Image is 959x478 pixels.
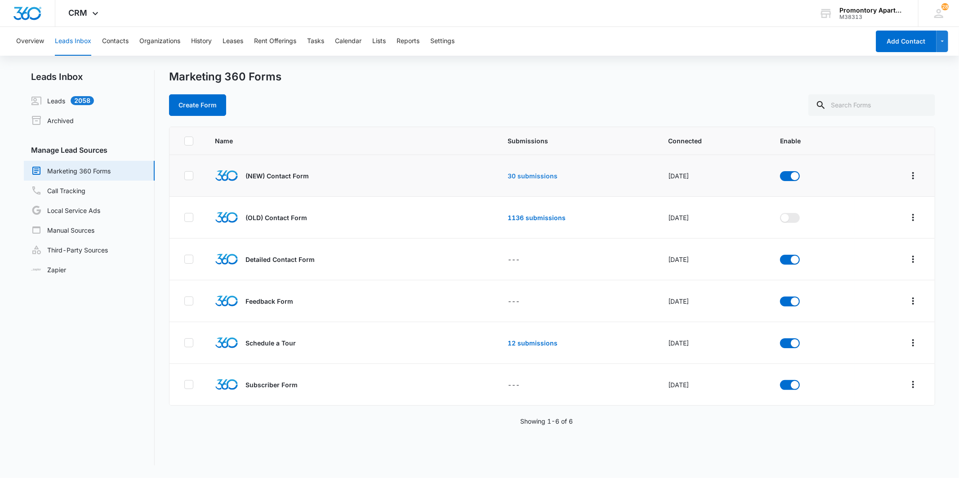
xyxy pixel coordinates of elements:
[245,171,309,181] p: (NEW) Contact Form
[69,8,88,18] span: CRM
[223,27,243,56] button: Leases
[668,136,758,146] span: Connected
[254,27,296,56] button: Rent Offerings
[31,265,66,274] a: Zapier
[668,171,758,181] div: [DATE]
[169,94,226,116] button: Create Form
[139,27,180,56] button: Organizations
[245,338,296,348] p: Schedule a Tour
[941,3,949,10] span: 28
[16,27,44,56] button: Overview
[508,136,647,146] span: Submissions
[839,7,905,14] div: account name
[876,31,937,52] button: Add Contact
[668,380,758,389] div: [DATE]
[668,213,758,222] div: [DATE]
[906,168,920,183] button: Overflow Menu
[169,70,281,84] h1: Marketing 360 Forms
[508,214,566,221] a: 1136 submissions
[668,297,758,306] div: [DATE]
[215,136,438,146] span: Name
[508,381,520,389] span: ---
[430,27,455,56] button: Settings
[31,225,94,235] a: Manual Sources
[508,256,520,263] span: ---
[397,27,419,56] button: Reports
[508,339,558,347] a: 12 submissions
[245,255,315,264] p: Detailed Contact Form
[335,27,361,56] button: Calendar
[780,136,844,146] span: Enable
[102,27,129,56] button: Contacts
[31,205,100,216] a: Local Service Ads
[31,165,111,176] a: Marketing 360 Forms
[508,297,520,305] span: ---
[906,294,920,308] button: Overflow Menu
[508,172,558,180] a: 30 submissions
[941,3,949,10] div: notifications count
[191,27,212,56] button: History
[245,297,293,306] p: Feedback Form
[31,115,74,126] a: Archived
[906,252,920,266] button: Overflow Menu
[31,244,108,255] a: Third-Party Sources
[245,380,298,389] p: Subscriber Form
[906,336,920,350] button: Overflow Menu
[31,185,85,196] a: Call Tracking
[668,338,758,348] div: [DATE]
[31,95,94,106] a: Leads2058
[839,14,905,20] div: account id
[24,145,155,155] h3: Manage Lead Sources
[906,377,920,392] button: Overflow Menu
[24,70,155,84] h2: Leads Inbox
[245,213,307,222] p: (OLD) Contact Form
[372,27,386,56] button: Lists
[906,210,920,225] button: Overflow Menu
[307,27,324,56] button: Tasks
[668,255,758,264] div: [DATE]
[55,27,91,56] button: Leads Inbox
[808,94,935,116] input: Search Forms
[521,416,573,426] p: Showing 1-6 of 6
